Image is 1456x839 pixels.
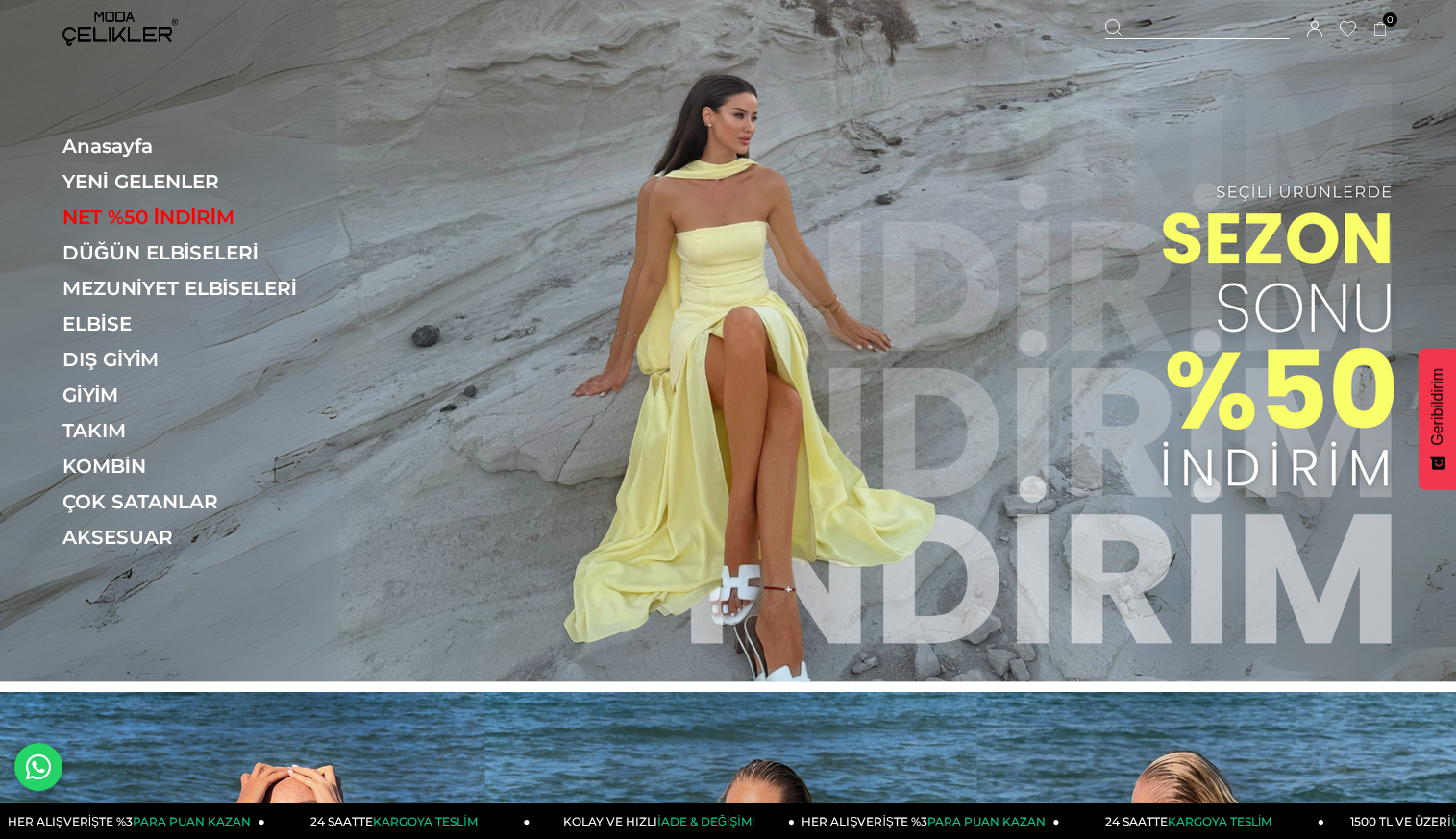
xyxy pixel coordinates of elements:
[1419,349,1456,490] button: Geribildirim - Show survey
[373,814,477,828] span: KARGOYA TESLİM
[1373,22,1388,37] a: 0
[62,241,327,264] a: DÜĞÜN ELBİSELERİ
[62,312,327,335] a: ELBİSE
[62,135,327,158] a: Anasayfa
[265,803,531,839] a: 24 SAATTEKARGOYA TESLİM
[62,419,327,442] a: TAKIM
[62,526,327,549] a: AKSESUAR
[62,455,327,478] a: KOMBİN
[62,383,327,407] a: GİYİM
[62,348,327,371] a: DIŞ GİYİM
[62,12,178,46] img: logo
[1168,814,1271,828] span: KARGOYA TESLİM
[530,803,795,839] a: KOLAY VE HIZLIİADE & DEĞİŞİM!
[795,803,1060,839] a: HER ALIŞVERİŞTE %3PARA PUAN KAZAN
[133,814,251,828] span: PARA PUAN KAZAN
[62,170,327,193] a: YENİ GELENLER
[1429,368,1446,446] span: Geribildirim
[62,490,327,513] a: ÇOK SATANLAR
[1059,803,1324,839] a: 24 SAATTEKARGOYA TESLİM
[927,814,1046,828] span: PARA PUAN KAZAN
[1383,12,1397,27] span: 0
[62,206,327,229] a: NET %50 İNDİRİM
[62,277,327,300] a: MEZUNİYET ELBİSELERİ
[657,814,753,828] span: İADE & DEĞİŞİM!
